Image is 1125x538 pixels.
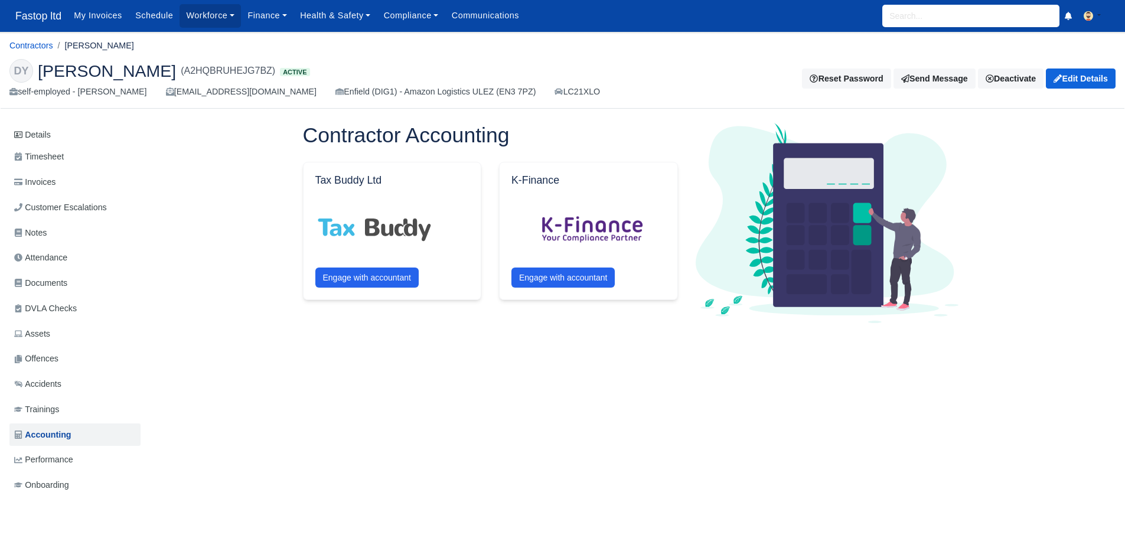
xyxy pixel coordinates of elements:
[9,221,141,244] a: Notes
[14,327,50,341] span: Assets
[445,4,526,27] a: Communications
[315,268,419,288] button: Engage with accountant
[1046,69,1116,89] a: Edit Details
[14,377,61,391] span: Accidents
[9,85,147,99] div: self-employed - [PERSON_NAME]
[14,453,73,467] span: Performance
[14,251,67,265] span: Attendance
[9,5,67,28] a: Fastop ltd
[14,150,64,164] span: Timesheet
[9,124,141,146] a: Details
[14,352,58,366] span: Offences
[294,4,377,27] a: Health & Safety
[377,4,445,27] a: Compliance
[303,123,678,148] h1: Contractor Accounting
[38,63,176,79] span: [PERSON_NAME]
[181,64,275,78] span: (A2HQBRUHEJG7BZ)
[14,403,59,416] span: Trainings
[9,474,141,497] a: Onboarding
[9,4,67,28] span: Fastop ltd
[53,39,134,53] li: [PERSON_NAME]
[882,5,1059,27] input: Search...
[978,69,1044,89] a: Deactivate
[315,174,469,187] h5: Tax Buddy Ltd
[9,196,141,219] a: Customer Escalations
[14,478,69,492] span: Onboarding
[802,69,891,89] button: Reset Password
[9,41,53,50] a: Contractors
[14,175,56,189] span: Invoices
[14,226,47,240] span: Notes
[9,171,141,194] a: Invoices
[9,297,141,320] a: DVLA Checks
[241,4,294,27] a: Finance
[14,428,71,442] span: Accounting
[129,4,180,27] a: Schedule
[9,145,141,168] a: Timesheet
[14,302,77,315] span: DVLA Checks
[894,69,976,89] a: Send Message
[555,85,600,99] a: LC21XLO
[9,373,141,396] a: Accidents
[166,85,317,99] div: [EMAIL_ADDRESS][DOMAIN_NAME]
[9,272,141,295] a: Documents
[9,448,141,471] a: Performance
[9,423,141,446] a: Accounting
[511,174,666,187] h5: K-Finance
[1,50,1124,109] div: David yau
[511,268,615,288] button: Engage with accountant
[9,347,141,370] a: Offences
[67,4,129,27] a: My Invoices
[9,59,33,83] div: DY
[9,246,141,269] a: Attendance
[9,322,141,345] a: Assets
[180,4,241,27] a: Workforce
[9,398,141,421] a: Trainings
[14,276,67,290] span: Documents
[14,201,107,214] span: Customer Escalations
[280,68,309,77] span: Active
[335,85,536,99] div: Enfield (DIG1) - Amazon Logistics ULEZ (EN3 7PZ)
